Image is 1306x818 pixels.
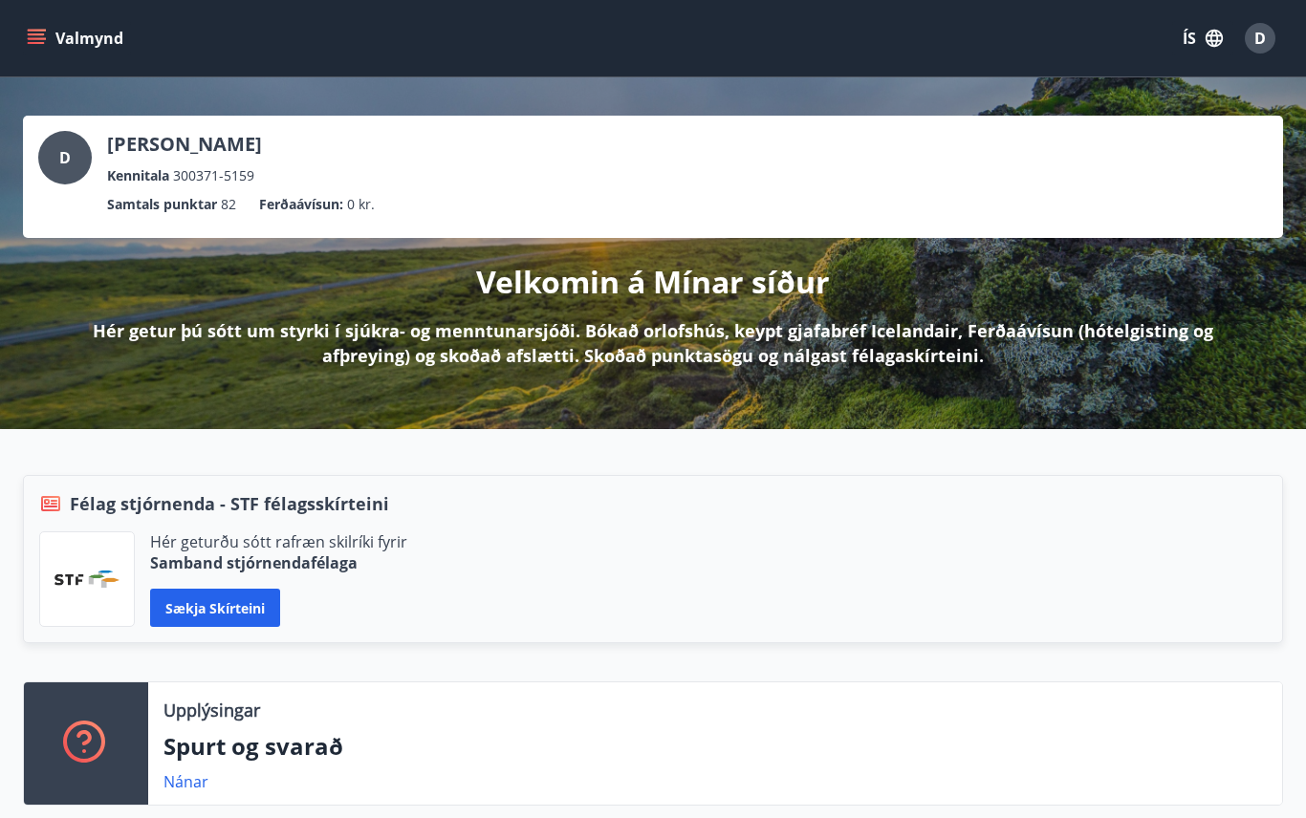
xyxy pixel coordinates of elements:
[163,698,260,722] p: Upplýsingar
[70,491,389,516] span: Félag stjórnenda - STF félagsskírteini
[150,589,280,627] button: Sækja skírteini
[59,147,71,168] span: D
[107,194,217,215] p: Samtals punktar
[221,194,236,215] span: 82
[150,531,407,552] p: Hér geturðu sótt rafræn skilríki fyrir
[347,194,375,215] span: 0 kr.
[476,261,830,303] p: Velkomin á Mínar síður
[173,165,254,186] span: 300371-5159
[163,771,208,792] a: Nánar
[163,730,1267,763] p: Spurt og svarað
[54,318,1252,368] p: Hér getur þú sótt um styrki í sjúkra- og menntunarsjóði. Bókað orlofshús, keypt gjafabréf Iceland...
[23,21,131,55] button: menu
[259,194,343,215] p: Ferðaávísun :
[1172,21,1233,55] button: ÍS
[1237,15,1283,61] button: D
[150,552,407,573] p: Samband stjórnendafélaga
[107,131,262,158] p: [PERSON_NAME]
[1254,28,1266,49] span: D
[54,570,120,588] img: vjCaq2fThgY3EUYqSgpjEiBg6WP39ov69hlhuPVN.png
[107,165,169,186] p: Kennitala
